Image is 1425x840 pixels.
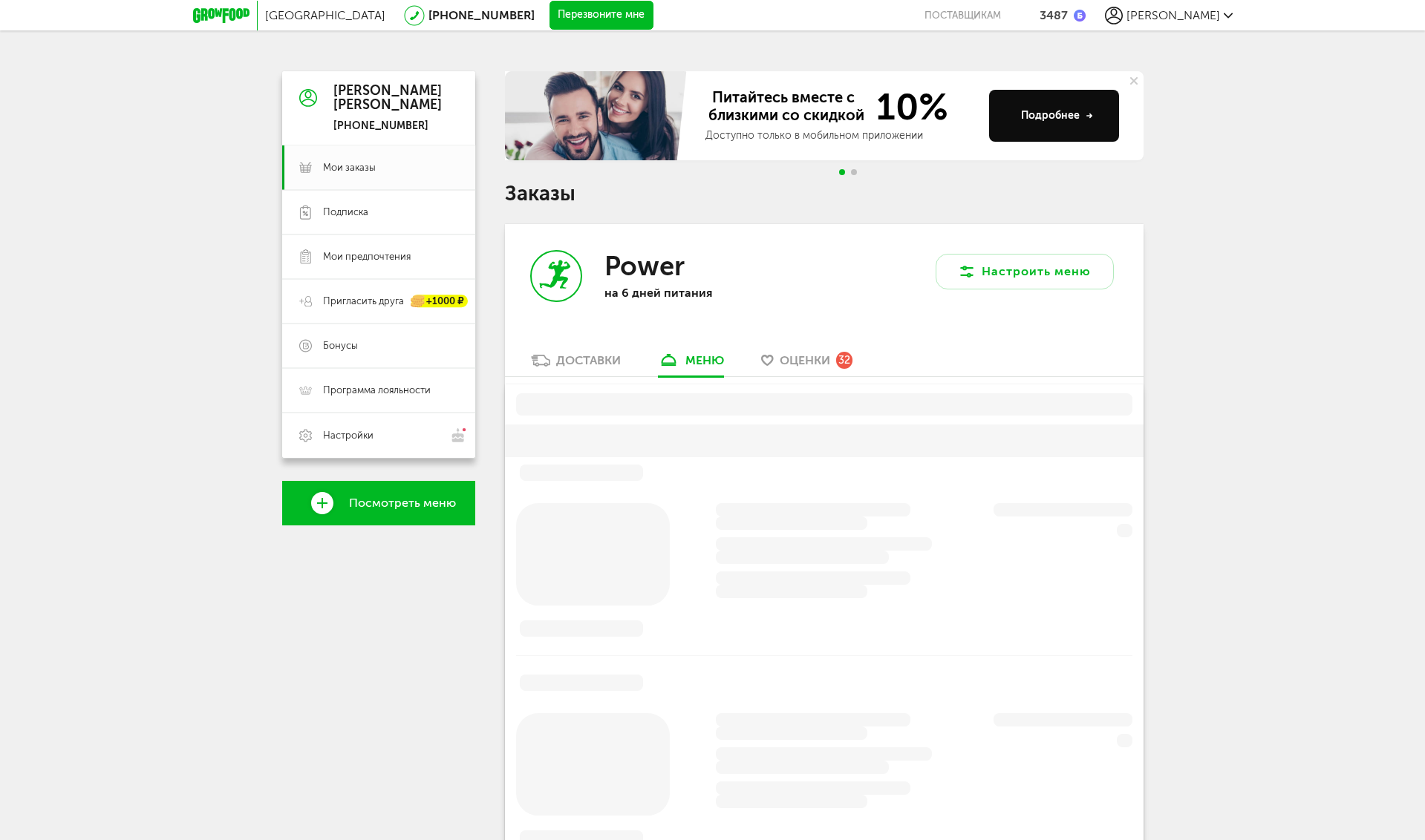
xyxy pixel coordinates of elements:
[282,368,475,413] a: Программа лояльности
[282,190,475,234] a: Подписка
[650,352,731,376] a: меню
[780,353,830,367] span: Оценки
[1021,108,1093,123] div: Подробнее
[604,286,798,300] p: на 6 дней питания
[989,90,1119,142] button: Подробнее
[411,295,468,308] div: +1000 ₽
[323,206,368,219] span: Подписка
[282,481,475,525] a: Посмотреть меню
[333,84,442,114] div: [PERSON_NAME] [PERSON_NAME]
[282,234,475,279] a: Мои предпочтения
[705,128,977,143] div: Доступно только в мобильном приложении
[323,429,374,442] span: Настройки
[282,413,475,458] a: Настройки
[282,324,475,368] a: Бонусы
[604,250,685,282] h3: Power
[282,145,475,190] a: Мои заказы
[428,8,535,22] a: [PHONE_NUMBER]
[836,352,852,368] div: 32
[282,279,475,324] a: Пригласить друга +1000 ₽
[1074,10,1086,22] img: bonus_b.cdccf46.png
[867,88,948,125] span: 10%
[1126,8,1220,22] span: [PERSON_NAME]
[323,250,411,263] span: Мои предпочтения
[685,353,724,367] div: меню
[936,254,1114,289] button: Настроить меню
[556,353,621,367] div: Доставки
[323,339,358,352] span: Бонусы
[333,119,442,133] div: [PHONE_NUMBER]
[524,352,628,376] a: Доставки
[754,352,860,376] a: Оценки 32
[1040,8,1068,22] div: 3487
[705,88,867,125] span: Питайтесь вместе с близкими со скидкой
[505,184,1144,203] h1: Заказы
[550,1,653,30] button: Перезвоните мне
[265,8,385,22] span: [GEOGRAPHIC_DATA]
[323,295,404,308] span: Пригласить друга
[839,169,845,175] span: Go to slide 1
[323,161,376,174] span: Мои заказы
[505,71,691,160] img: family-banner.579af9d.jpg
[349,496,456,510] span: Посмотреть меню
[851,169,857,175] span: Go to slide 2
[323,384,431,397] span: Программа лояльности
